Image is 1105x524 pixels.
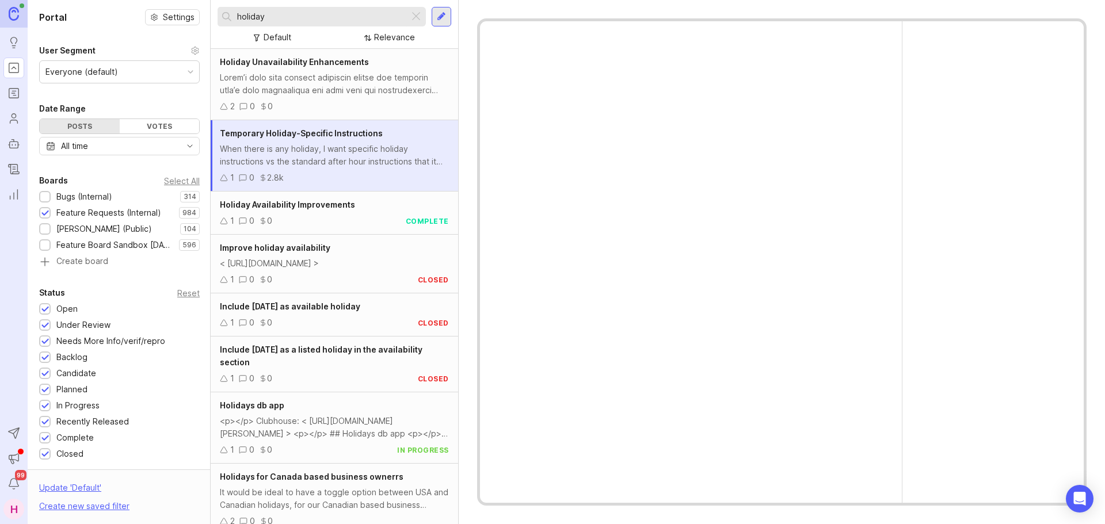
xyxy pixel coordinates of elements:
[267,215,272,227] div: 0
[220,200,355,209] span: Holiday Availability Improvements
[249,372,254,385] div: 0
[177,290,200,296] div: Reset
[220,57,369,67] span: Holiday Unavailability Enhancements
[56,383,87,396] div: Planned
[267,273,272,286] div: 0
[211,120,458,192] a: Temporary Holiday-Specific InstructionsWhen there is any holiday, I want specific holiday instruc...
[211,192,458,235] a: Holiday Availability Improvements100complete
[211,293,458,336] a: Include [DATE] as available holiday100closed
[250,100,255,113] div: 0
[3,108,24,129] a: Users
[120,119,200,133] div: Votes
[40,119,120,133] div: Posts
[267,316,272,329] div: 0
[3,32,24,53] a: Ideas
[230,100,235,113] div: 2
[406,216,449,226] div: complete
[249,316,254,329] div: 0
[181,141,199,151] svg: toggle icon
[3,473,24,494] button: Notifications
[211,392,458,464] a: Holidays db app<p></p> Clubhouse: < [URL][DOMAIN_NAME][PERSON_NAME] > <p></p> ## Holidays db app ...
[230,443,234,456] div: 1
[39,10,67,24] h1: Portal
[56,367,96,380] div: Candidate
[230,273,234,286] div: 1
[3,499,24,519] button: H
[15,470,26,480] span: 99
[211,336,458,392] a: Include [DATE] as a listed holiday in the availability section100closed
[56,190,112,203] div: Bugs (Internal)
[164,178,200,184] div: Select All
[184,224,196,234] p: 104
[56,351,87,364] div: Backlog
[1066,485,1093,512] div: Open Intercom Messenger
[249,273,254,286] div: 0
[249,171,254,184] div: 0
[56,303,78,315] div: Open
[39,44,96,58] div: User Segment
[3,448,24,469] button: Announcements
[374,31,415,44] div: Relevance
[39,286,65,300] div: Status
[230,215,234,227] div: 1
[182,208,196,217] p: 984
[418,275,449,285] div: closed
[39,174,68,188] div: Boards
[220,243,330,253] span: Improve holiday availability
[249,215,254,227] div: 0
[56,431,94,444] div: Complete
[3,83,24,104] a: Roadmaps
[397,445,449,455] div: in progress
[220,345,422,367] span: Include [DATE] as a listed holiday in the availability section
[220,257,449,270] div: < [URL][DOMAIN_NAME] >
[39,257,200,267] a: Create board
[418,318,449,328] div: closed
[163,12,195,23] span: Settings
[220,400,284,410] span: Holidays db app
[3,58,24,78] a: Portal
[267,171,284,184] div: 2.8k
[39,102,86,116] div: Date Range
[3,423,24,443] button: Send to Autopilot
[39,500,129,512] div: Create new saved filter
[230,372,234,385] div: 1
[220,143,449,168] div: When there is any holiday, I want specific holiday instructions vs the standard after hour instru...
[56,399,100,412] div: In Progress
[267,372,272,385] div: 0
[9,7,19,20] img: Canny Home
[56,223,152,235] div: [PERSON_NAME] (Public)
[3,159,24,179] a: Changelog
[39,481,101,500] div: Update ' Default '
[220,301,360,311] span: Include [DATE] as available holiday
[249,443,254,456] div: 0
[267,443,272,456] div: 0
[145,9,200,25] button: Settings
[56,206,161,219] div: Feature Requests (Internal)
[211,49,458,120] a: Holiday Unavailability EnhancementsLorem’i dolo sita consect adipiscin elitse doe temporin utla’e...
[230,171,234,184] div: 1
[182,240,196,250] p: 596
[220,472,403,481] span: Holidays for Canada based business ownerrs
[220,71,449,97] div: Lorem’i dolo sita consect adipiscin elitse doe temporin utla’e dolo magnaaliqua eni admi veni qui...
[418,374,449,384] div: closed
[45,66,118,78] div: Everyone (default)
[211,235,458,293] a: Improve holiday availability< [URL][DOMAIN_NAME] >100closed
[237,10,405,23] input: Search...
[230,316,234,329] div: 1
[56,415,129,428] div: Recently Released
[56,239,173,251] div: Feature Board Sandbox [DATE]
[264,31,291,44] div: Default
[3,133,24,154] a: Autopilot
[220,486,449,511] div: It would be ideal to have a toggle option between USA and Canadian holidays, for our Canadian bas...
[56,335,165,347] div: Needs More Info/verif/repro
[220,128,383,138] span: Temporary Holiday-Specific Instructions
[3,184,24,205] a: Reporting
[56,319,110,331] div: Under Review
[184,192,196,201] p: 314
[220,415,449,440] div: <p></p> Clubhouse: < [URL][DOMAIN_NAME][PERSON_NAME] > <p></p> ## Holidays db app <p></p> As requ...
[268,100,273,113] div: 0
[61,140,88,152] div: All time
[56,447,83,460] div: Closed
